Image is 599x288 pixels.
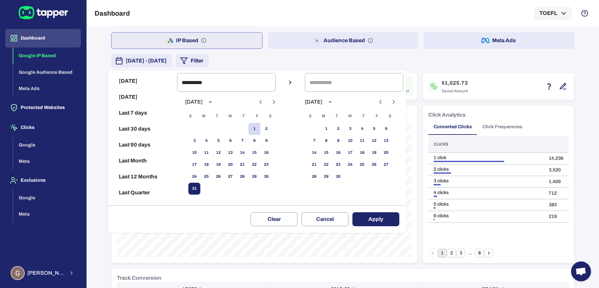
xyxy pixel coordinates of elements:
button: 14 [308,147,320,159]
button: 28 [236,171,248,183]
button: 29 [320,171,332,183]
button: 30 [332,171,344,183]
button: 12 [212,147,224,159]
button: 25 [356,159,368,171]
button: Last 90 days [111,137,174,153]
button: 4 [356,123,368,135]
a: Open chat [571,261,591,281]
button: 29 [248,171,260,183]
button: 5 [368,123,380,135]
button: 1 [248,123,260,135]
button: Apply [352,212,399,226]
button: 5 [212,135,224,147]
button: Cancel [301,212,348,226]
button: Last 12 Months [111,169,174,185]
button: 13 [224,147,236,159]
span: Sunday [304,110,316,123]
button: calendar view is open, switch to year view [324,96,336,108]
button: 3 [344,123,356,135]
span: Sunday [184,110,196,123]
button: 8 [248,135,260,147]
button: 2 [332,123,344,135]
button: Previous month [255,96,266,108]
button: 4 [200,135,212,147]
button: 23 [332,159,344,171]
button: Next month [388,96,399,108]
button: 19 [212,159,224,171]
span: Saturday [264,110,276,123]
button: [DATE] [111,89,174,105]
button: 16 [260,147,272,159]
button: 26 [212,171,224,183]
button: 11 [200,147,212,159]
button: 11 [356,135,368,147]
button: 20 [380,147,392,159]
button: 27 [380,159,392,171]
button: Last 30 days [111,121,174,137]
button: 2 [260,123,272,135]
span: Wednesday [344,110,356,123]
span: Thursday [238,110,250,123]
span: Monday [317,110,329,123]
button: 21 [308,159,320,171]
button: 18 [356,147,368,159]
span: Friday [371,110,383,123]
button: Last Month [111,153,174,169]
button: 30 [260,171,272,183]
button: 3 [188,135,200,147]
button: 7 [236,135,248,147]
span: Monday [198,110,210,123]
button: Reset [111,201,174,217]
button: 7 [308,135,320,147]
button: calendar view is open, switch to year view [205,96,216,108]
button: 17 [188,159,200,171]
button: Last 7 days [111,105,174,121]
button: 9 [332,135,344,147]
button: 16 [332,147,344,159]
button: 9 [260,135,272,147]
div: [DATE] [305,99,322,105]
button: 19 [368,147,380,159]
button: 6 [224,135,236,147]
button: 22 [320,159,332,171]
button: 31 [188,183,200,195]
button: 15 [320,147,332,159]
div: [DATE] [185,99,203,105]
span: Friday [251,110,263,123]
button: 8 [320,135,332,147]
button: 15 [248,147,260,159]
span: Tuesday [331,110,343,123]
span: Tuesday [211,110,223,123]
button: 24 [188,171,200,183]
button: [DATE] [111,73,174,89]
button: 24 [344,159,356,171]
button: 12 [368,135,380,147]
button: Next month [268,96,280,108]
span: Saturday [384,110,396,123]
span: Thursday [357,110,369,123]
button: 10 [344,135,356,147]
span: Wednesday [224,110,236,123]
button: 18 [200,159,212,171]
button: 26 [368,159,380,171]
button: 27 [224,171,236,183]
button: 13 [380,135,392,147]
button: Last Quarter [111,185,174,201]
button: 6 [380,123,392,135]
button: Previous month [375,96,386,108]
button: 20 [224,159,236,171]
button: 21 [236,159,248,171]
button: 23 [260,159,272,171]
button: Clear [251,212,298,226]
button: 25 [200,171,212,183]
button: 10 [188,147,200,159]
button: 22 [248,159,260,171]
button: 17 [344,147,356,159]
button: 1 [320,123,332,135]
button: 14 [236,147,248,159]
button: 28 [308,171,320,183]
